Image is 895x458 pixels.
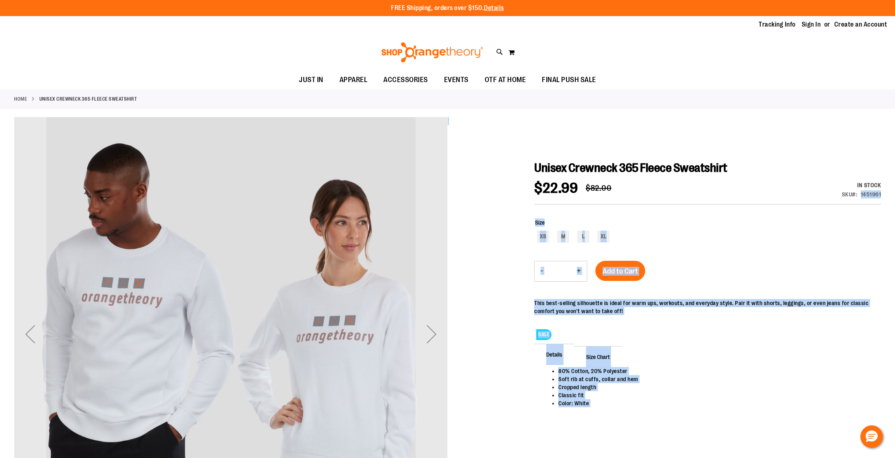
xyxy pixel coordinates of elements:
span: $22.99 [534,180,578,196]
div: This best-selling silhouette is ideal for warm ups, workouts, and everyday style. Pair it with sh... [534,299,881,315]
button: Increase product quantity [571,261,587,281]
a: FINAL PUSH SALE [534,71,604,89]
a: EVENTS [436,71,477,89]
button: Decrease product quantity [535,261,549,281]
a: Sign In [802,20,821,29]
div: Availability [842,181,881,189]
button: Add to Cart [595,261,645,281]
span: APPAREL [339,71,368,89]
strong: SKU [842,191,858,198]
button: Hello, have a question? Let’s chat. [860,425,883,448]
a: Tracking Info [759,20,796,29]
li: Soft rib at cuffs, collar and hem [558,375,873,383]
div: 1451961 [861,190,881,198]
span: OTF AT HOME [485,71,526,89]
li: Cropped length [558,383,873,391]
a: ACCESSORIES [375,71,436,89]
a: JUST IN [291,71,331,89]
span: Size [535,219,545,226]
input: Product quantity [549,262,571,281]
li: Classic fit [558,391,873,399]
li: 80% Cotton, 20% Polyester [558,367,873,375]
span: EVENTS [444,71,469,89]
div: M [557,231,569,243]
div: In stock [842,181,881,189]
span: Add to Cart [603,267,638,276]
li: Color: White [558,399,873,407]
span: ACCESSORIES [383,71,428,89]
strong: Unisex Crewneck 365 Fleece Sweatshirt [39,95,137,103]
a: Create an Account [834,20,887,29]
span: FINAL PUSH SALE [542,71,596,89]
a: Home [14,95,27,103]
img: Shop Orangetheory [380,42,484,62]
span: SALE [536,329,551,340]
span: Details [534,344,574,365]
span: $82.00 [586,184,611,193]
div: XL [597,231,609,243]
span: Unisex Crewneck 365 Fleece Sweatshirt [534,161,727,175]
a: Details [484,4,504,12]
a: APPAREL [331,71,376,89]
p: FREE Shipping, orders over $150. [391,4,504,13]
span: Size Chart [574,346,622,367]
div: XS [537,231,549,243]
div: L [577,231,589,243]
span: JUST IN [299,71,323,89]
a: OTF AT HOME [477,71,534,89]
